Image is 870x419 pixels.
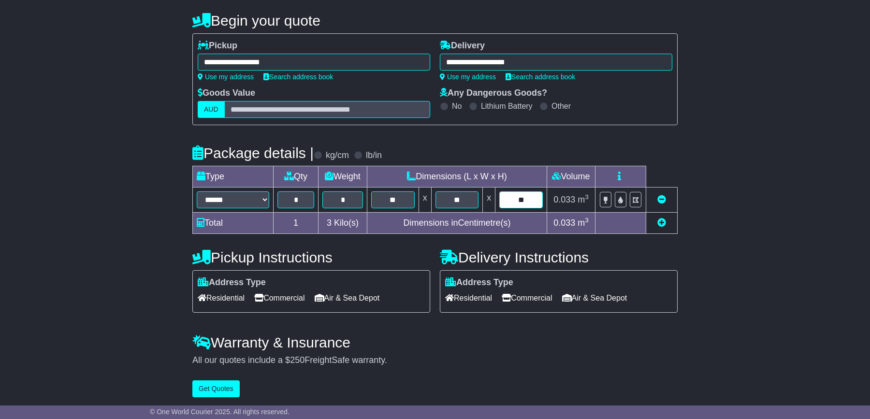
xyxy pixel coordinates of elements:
h4: Package details | [192,145,314,161]
a: Search address book [506,73,575,81]
label: Delivery [440,41,485,51]
td: Dimensions in Centimetre(s) [367,213,547,234]
h4: Warranty & Insurance [192,334,678,350]
span: 0.033 [553,218,575,228]
label: AUD [198,101,225,118]
h4: Delivery Instructions [440,249,678,265]
td: Total [193,213,274,234]
td: Kilo(s) [319,213,367,234]
label: kg/cm [326,150,349,161]
span: Residential [445,290,492,305]
span: 3 [327,218,332,228]
a: Use my address [440,73,496,81]
span: Residential [198,290,245,305]
span: Air & Sea Depot [315,290,380,305]
sup: 3 [585,193,589,201]
a: Use my address [198,73,254,81]
a: Add new item [657,218,666,228]
span: © One World Courier 2025. All rights reserved. [150,408,290,416]
span: Air & Sea Depot [562,290,627,305]
td: Type [193,166,274,188]
h4: Pickup Instructions [192,249,430,265]
td: 1 [274,213,319,234]
span: Commercial [502,290,552,305]
span: 0.033 [553,195,575,204]
div: All our quotes include a $ FreightSafe warranty. [192,355,678,366]
h4: Begin your quote [192,13,678,29]
label: Address Type [198,277,266,288]
label: Address Type [445,277,513,288]
label: Other [551,101,571,111]
label: lb/in [366,150,382,161]
td: Weight [319,166,367,188]
span: m [578,195,589,204]
label: Lithium Battery [481,101,533,111]
td: Dimensions (L x W x H) [367,166,547,188]
label: Any Dangerous Goods? [440,88,547,99]
span: 250 [290,355,304,365]
span: m [578,218,589,228]
td: Qty [274,166,319,188]
label: Pickup [198,41,237,51]
label: No [452,101,462,111]
span: Commercial [254,290,304,305]
td: x [483,188,495,213]
sup: 3 [585,217,589,224]
a: Search address book [263,73,333,81]
td: Volume [547,166,595,188]
a: Remove this item [657,195,666,204]
label: Goods Value [198,88,255,99]
td: x [419,188,431,213]
button: Get Quotes [192,380,240,397]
